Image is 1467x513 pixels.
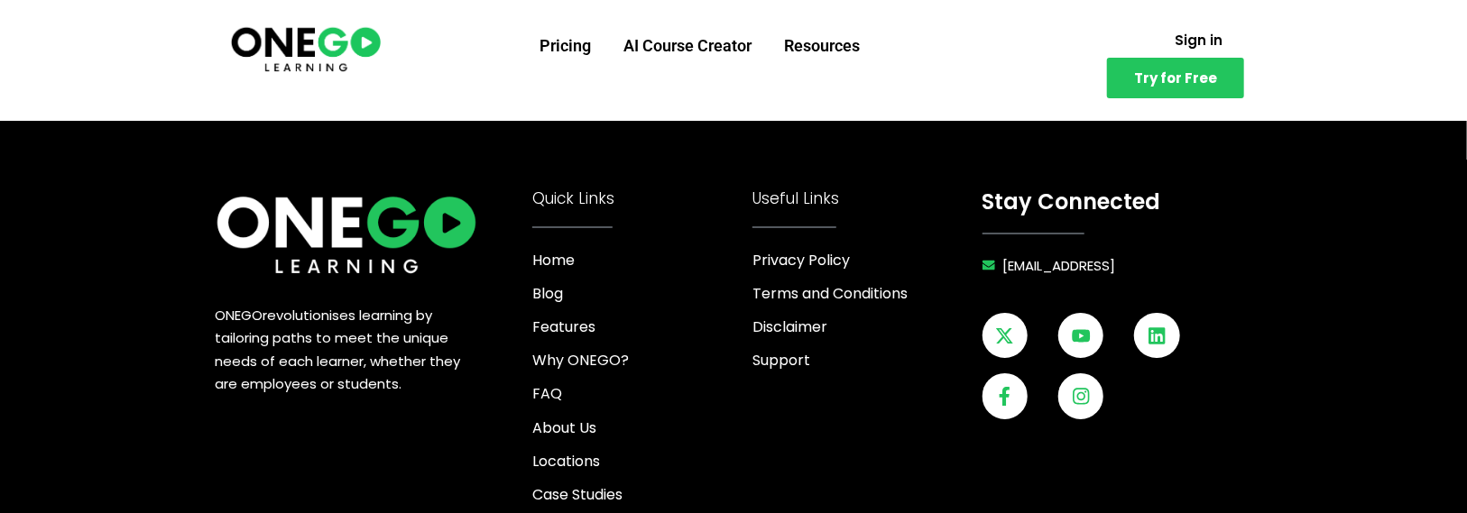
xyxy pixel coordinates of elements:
[532,449,743,473] a: Locations
[532,191,743,206] h4: Quick Links
[752,348,810,372] span: Support
[532,315,595,339] span: Features
[532,381,562,406] span: FAQ
[752,191,973,206] h4: Useful Links
[532,281,743,306] a: Blog
[1175,33,1222,47] span: Sign in
[608,23,769,69] a: AI Course Creator
[752,248,973,272] a: Privacy Policy
[983,254,1252,278] a: [EMAIL_ADDRESS]
[998,254,1115,278] span: [EMAIL_ADDRESS]
[532,482,743,507] a: Case Studies
[532,416,743,440] a: About Us
[752,315,827,339] span: Disclaimer
[524,23,608,69] a: Pricing
[752,281,908,306] span: Terms and Conditions
[532,482,623,507] span: Case Studies
[983,191,1252,213] h4: Stay Connected
[532,348,629,372] span: Why ONEGO?
[769,23,877,69] a: Resources
[532,381,743,406] a: FAQ
[532,248,743,272] a: Home
[752,281,973,306] a: Terms and Conditions
[1153,23,1244,58] a: Sign in
[752,315,973,339] a: Disclaimer
[532,348,743,372] a: Why ONEGO?
[215,306,263,325] span: ONEGO
[752,248,850,272] span: Privacy Policy
[215,306,460,394] span: revolutionises learning by tailoring paths to meet the unique needs of each learner, whether they...
[532,281,563,306] span: Blog
[215,191,479,277] img: ONE360 AI Corporate Learning
[532,416,596,440] span: About Us
[532,248,575,272] span: Home
[532,449,600,473] span: Locations
[752,348,973,372] a: Support
[532,315,743,339] a: Features
[1107,58,1244,98] a: Try for Free
[1134,71,1217,85] span: Try for Free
